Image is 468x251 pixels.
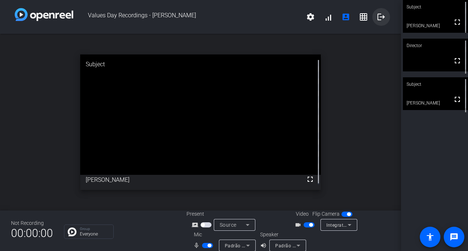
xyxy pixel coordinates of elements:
span: Values Day Recordings - [PERSON_NAME] [73,8,302,26]
mat-icon: screen_share_outline [192,220,201,229]
mat-icon: videocam_outline [295,220,304,229]
div: Present [187,210,260,218]
mat-icon: message [450,233,458,241]
span: Video [296,210,309,218]
span: Padrão - Alto-falantes (2- Realtek(R) Audio) [275,243,368,248]
mat-icon: mic_none [193,241,202,250]
div: Subject [403,77,468,91]
div: Director [403,39,468,53]
mat-icon: settings [306,13,315,21]
span: Source [220,222,237,228]
span: 00:00:00 [11,224,53,242]
mat-icon: accessibility [426,233,435,241]
mat-icon: grid_on [359,13,368,21]
img: white-gradient.svg [15,8,73,21]
span: Flip Camera [312,210,340,218]
img: Chat Icon [68,227,77,236]
div: Mic [187,231,260,238]
div: Speaker [260,231,304,238]
mat-icon: account_box [341,13,350,21]
mat-icon: fullscreen [453,56,462,65]
mat-icon: volume_up [260,241,269,250]
div: Not Recording [11,219,53,227]
mat-icon: fullscreen [306,175,315,184]
p: Group [80,227,110,231]
span: Integrated Camera (5986:2142) [326,222,395,228]
mat-icon: logout [377,13,386,21]
div: Subject [80,54,321,74]
button: signal_cellular_alt [319,8,337,26]
p: Everyone [80,232,110,236]
mat-icon: fullscreen [453,95,462,104]
mat-icon: fullscreen [453,18,462,26]
span: Padrão - Grupo de microfones (2- Tecnologia Intel® Smart Sound para microfones digitais) [225,243,421,248]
